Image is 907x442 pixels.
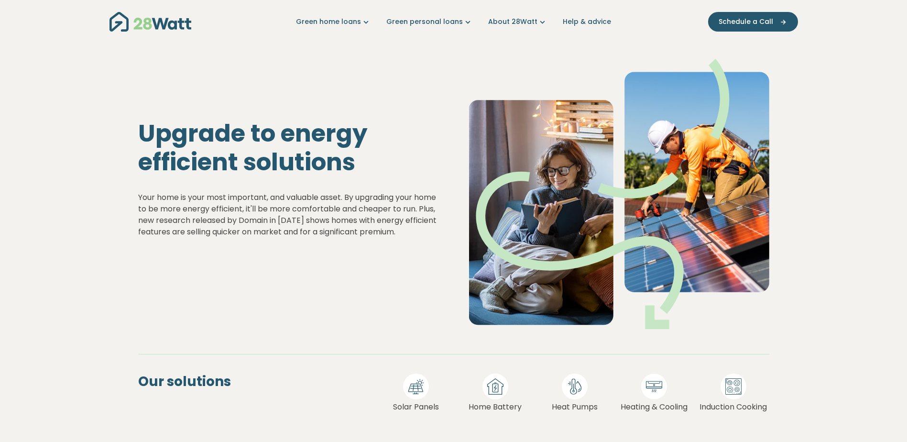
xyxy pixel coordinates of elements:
[138,119,438,177] h1: Upgrade to energy efficient solutions
[563,17,611,27] a: Help & advice
[699,401,767,413] span: Induction Cooking
[386,17,473,27] a: Green personal loans
[469,401,522,413] span: Home Battery
[138,374,231,390] h3: Our solutions
[109,10,798,34] nav: Main navigation
[567,378,583,395] img: Heat Pumps
[488,17,547,27] a: About 28Watt
[725,378,742,395] img: Induction Cooking
[621,401,688,413] span: Heating & Cooling
[487,378,503,395] img: Home Battery
[646,378,662,395] img: Heating & Cooling
[296,17,371,27] a: Green home loans
[552,401,598,413] span: Heat Pumps
[719,17,773,27] span: Schedule a Call
[708,12,798,32] button: Schedule a Call
[138,192,438,238] div: Your home is your most important, and valuable asset. By upgrading your home to be more energy ef...
[109,12,191,32] img: 28Watt
[408,378,424,395] img: Solar Panels
[393,401,439,413] span: Solar Panels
